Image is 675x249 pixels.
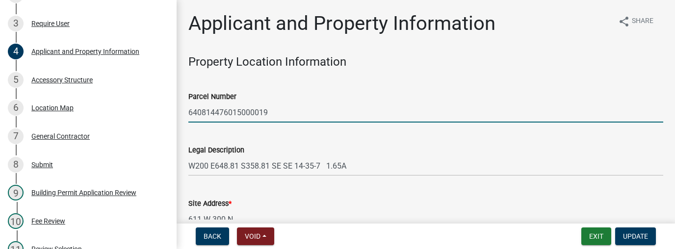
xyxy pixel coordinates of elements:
[8,185,24,200] div: 9
[31,133,90,140] div: General Contractor
[31,218,65,224] div: Fee Review
[188,94,236,100] label: Parcel Number
[618,16,630,27] i: share
[188,12,495,35] h1: Applicant and Property Information
[31,48,139,55] div: Applicant and Property Information
[632,16,653,27] span: Share
[196,227,229,245] button: Back
[188,147,244,154] label: Legal Description
[31,20,70,27] div: Require User
[8,157,24,173] div: 8
[8,72,24,88] div: 5
[615,227,656,245] button: Update
[8,44,24,59] div: 4
[31,104,74,111] div: Location Map
[623,232,648,240] span: Update
[237,227,274,245] button: Void
[204,232,221,240] span: Back
[188,55,663,69] h4: Property Location Information
[8,213,24,229] div: 10
[245,232,260,240] span: Void
[31,189,136,196] div: Building Permit Application Review
[188,200,232,207] label: Site Address
[8,16,24,31] div: 3
[8,100,24,116] div: 6
[610,12,661,31] button: shareShare
[581,227,611,245] button: Exit
[31,76,93,83] div: Accessory Structure
[8,128,24,144] div: 7
[31,161,53,168] div: Submit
